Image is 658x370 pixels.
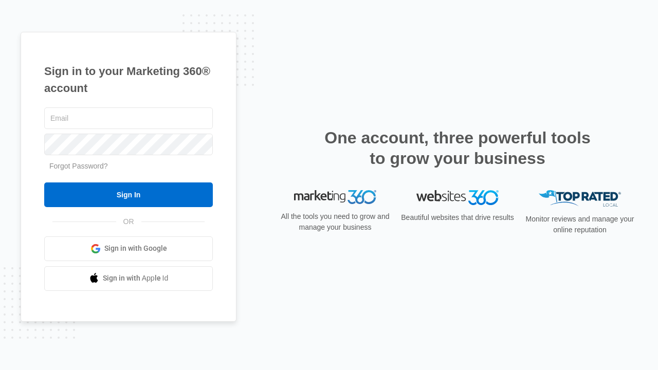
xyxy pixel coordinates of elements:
[49,162,108,170] a: Forgot Password?
[400,212,515,223] p: Beautiful websites that drive results
[116,216,141,227] span: OR
[416,190,499,205] img: Websites 360
[44,182,213,207] input: Sign In
[44,63,213,97] h1: Sign in to your Marketing 360® account
[321,127,594,169] h2: One account, three powerful tools to grow your business
[278,211,393,233] p: All the tools you need to grow and manage your business
[44,236,213,261] a: Sign in with Google
[103,273,169,284] span: Sign in with Apple Id
[522,214,637,235] p: Monitor reviews and manage your online reputation
[294,190,376,205] img: Marketing 360
[104,243,167,254] span: Sign in with Google
[44,266,213,291] a: Sign in with Apple Id
[44,107,213,129] input: Email
[539,190,621,207] img: Top Rated Local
